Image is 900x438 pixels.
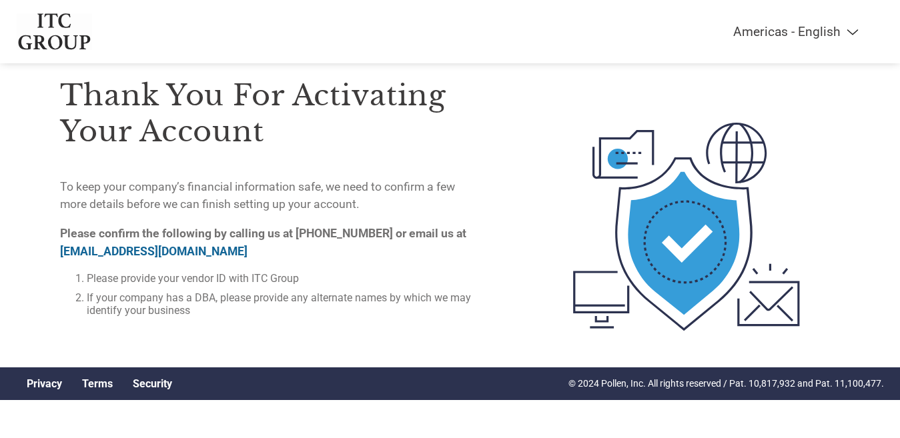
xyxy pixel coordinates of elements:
[60,77,473,149] h3: Thank you for activating your account
[87,272,473,285] li: Please provide your vendor ID with ITC Group
[87,291,473,317] li: If your company has a DBA, please provide any alternate names by which we may identify your business
[27,377,62,390] a: Privacy
[60,227,466,257] strong: Please confirm the following by calling us at [PHONE_NUMBER] or email us at
[60,245,248,258] a: [EMAIL_ADDRESS][DOMAIN_NAME]
[17,13,93,50] img: ITC Group
[60,178,473,213] p: To keep your company’s financial information safe, we need to confirm a few more details before w...
[82,377,113,390] a: Terms
[549,49,824,405] img: activated
[568,377,884,391] p: © 2024 Pollen, Inc. All rights reserved / Pat. 10,817,932 and Pat. 11,100,477.
[133,377,172,390] a: Security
